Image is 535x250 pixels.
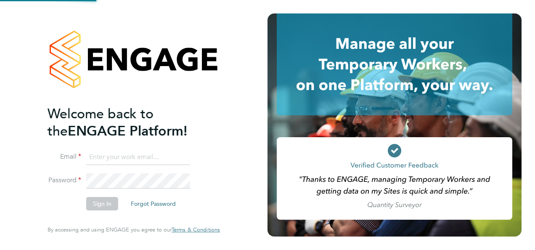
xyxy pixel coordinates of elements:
[86,197,118,210] button: Sign In
[48,176,81,185] label: Password
[48,106,154,139] span: Welcome back to the
[48,226,220,233] span: By accessing and using ENGAGE you agree to our
[86,150,190,165] input: Enter your work email...
[48,105,212,140] h2: ENGAGE Platform!
[48,152,81,161] label: Email
[172,226,220,233] a: Terms & Conditions
[124,197,183,210] button: Forgot Password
